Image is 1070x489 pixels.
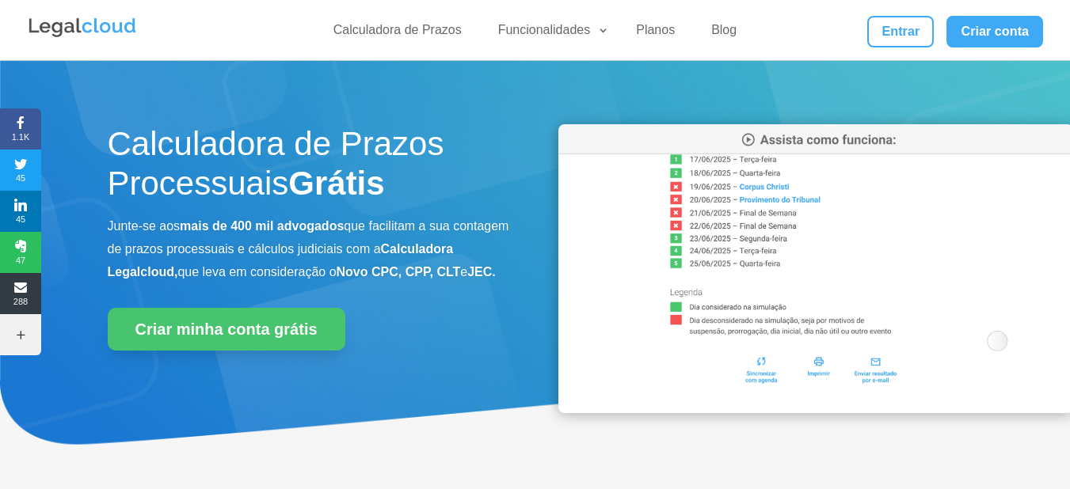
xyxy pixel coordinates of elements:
a: Planos [626,22,684,45]
h1: Calculadora de Prazos Processuais [108,124,512,212]
a: Criar conta [946,16,1043,47]
b: mais de 400 mil advogados [180,219,344,233]
a: Funcionalidades [489,22,610,45]
strong: Grátis [288,165,384,202]
a: Calculadora de Prazos [324,22,471,45]
p: Junte-se aos que facilitam a sua contagem de prazos processuais e cálculos judiciais com a que le... [108,215,512,283]
a: Entrar [867,16,934,47]
b: JEC. [467,265,496,279]
a: Criar minha conta grátis [108,308,345,351]
a: Logo da Legalcloud [27,28,138,42]
b: Novo CPC, CPP, CLT [337,265,461,279]
img: Legalcloud Logo [27,16,138,40]
a: Blog [702,22,746,45]
b: Calculadora Legalcloud, [108,242,454,279]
